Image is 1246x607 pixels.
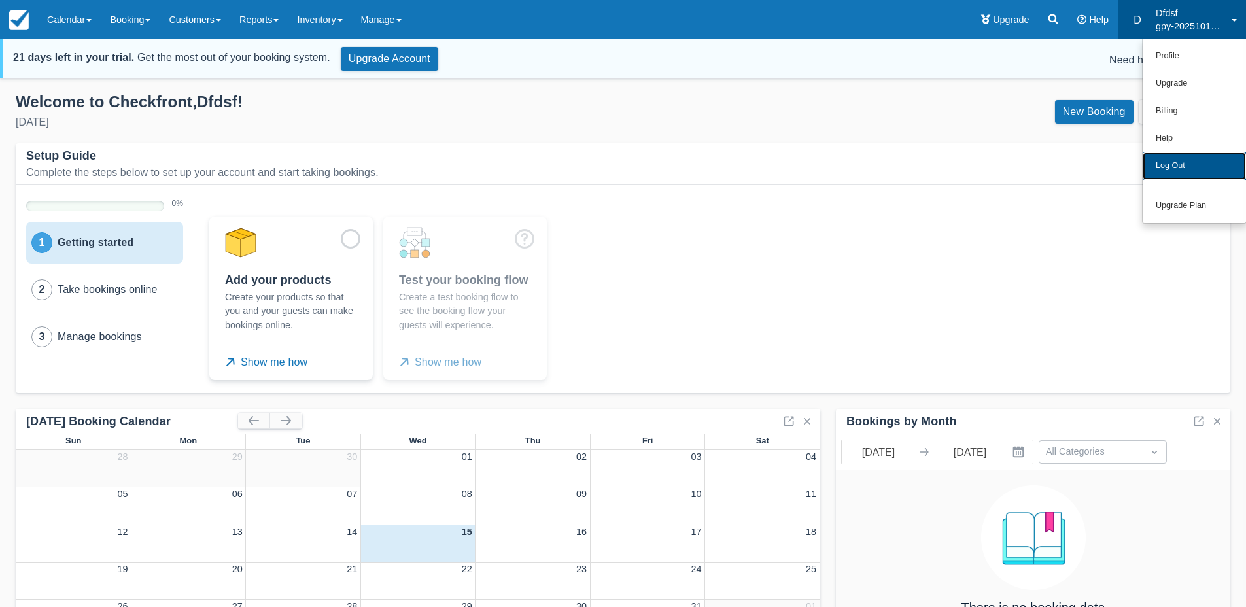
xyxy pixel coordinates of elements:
[576,489,587,499] a: 09
[1007,440,1033,464] button: Interact with the calendar and add the check-in date for your trip.
[806,489,816,499] a: 11
[26,269,183,311] button: 2Take bookings online
[347,451,357,462] a: 30
[1143,125,1246,152] a: Help
[933,440,1007,464] input: End Date
[209,217,373,339] a: Add your productsCreate your products so that you and your guests can make bookings online.
[341,47,438,71] a: Upgrade Account
[117,489,128,499] a: 05
[1055,100,1134,124] a: New Booking
[16,114,613,130] div: [DATE]
[1148,445,1161,459] span: Dropdown icon
[1143,192,1246,220] a: Upgrade Plan
[1156,7,1224,20] p: Dfdsf
[1139,100,1228,124] button: Add Widget
[13,52,134,63] strong: 21 days left in your trial.
[232,527,243,537] a: 13
[232,564,243,574] a: 20
[1143,70,1246,97] a: Upgrade
[1127,10,1148,31] div: D
[691,451,702,462] a: 03
[225,290,357,333] p: Create your products so that you and your guests can make bookings online.
[576,451,587,462] a: 02
[26,166,513,179] div: Complete the steps below to set up your account and start taking bookings.
[576,527,587,537] a: 16
[65,436,81,445] span: Sun
[691,527,702,537] a: 17
[117,564,128,574] a: 19
[1143,43,1246,70] a: Profile
[981,485,1086,590] img: booking.png
[1156,20,1224,33] p: gpy-20251015t1110
[459,52,1215,68] div: Need help?
[16,92,613,112] div: Welcome to Checkfront , Dfdsf !
[1143,97,1246,125] a: Billing
[806,564,816,574] a: 25
[172,196,183,214] div: 0 %
[525,436,541,445] span: Thu
[462,527,472,537] a: 15
[26,316,183,358] button: 3Manage bookings
[232,489,243,499] a: 06
[842,440,915,464] input: Start Date
[296,436,310,445] span: Tue
[31,232,52,253] div: 1
[31,279,52,300] div: 2
[691,489,702,499] a: 10
[26,222,183,264] button: 1Getting started
[462,564,472,574] a: 22
[117,527,128,537] a: 12
[117,451,128,462] a: 28
[26,148,96,164] div: Setup Guide
[13,50,330,65] div: Get the most out of your booking system.
[1089,14,1109,25] span: Help
[31,326,52,347] div: 3
[642,436,653,445] span: Fri
[806,527,816,537] a: 18
[993,14,1029,25] span: Upgrade
[225,273,357,288] div: Add your products
[347,564,357,574] a: 21
[462,451,472,462] a: 01
[1143,152,1246,180] a: Log Out
[347,489,357,499] a: 07
[409,436,426,445] span: Wed
[347,527,357,537] a: 14
[1077,15,1086,24] i: Help
[26,414,238,429] div: [DATE] Booking Calendar
[691,564,702,574] a: 24
[222,351,307,374] span: Show me how
[9,10,29,30] img: checkfront-main-nav-mini-logo.png
[462,489,472,499] a: 08
[806,451,816,462] a: 04
[180,436,198,445] span: Mon
[232,451,243,462] a: 29
[576,564,587,574] a: 23
[846,414,957,429] div: Bookings by Month
[756,436,769,445] span: Sat
[225,351,313,374] button: Show me how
